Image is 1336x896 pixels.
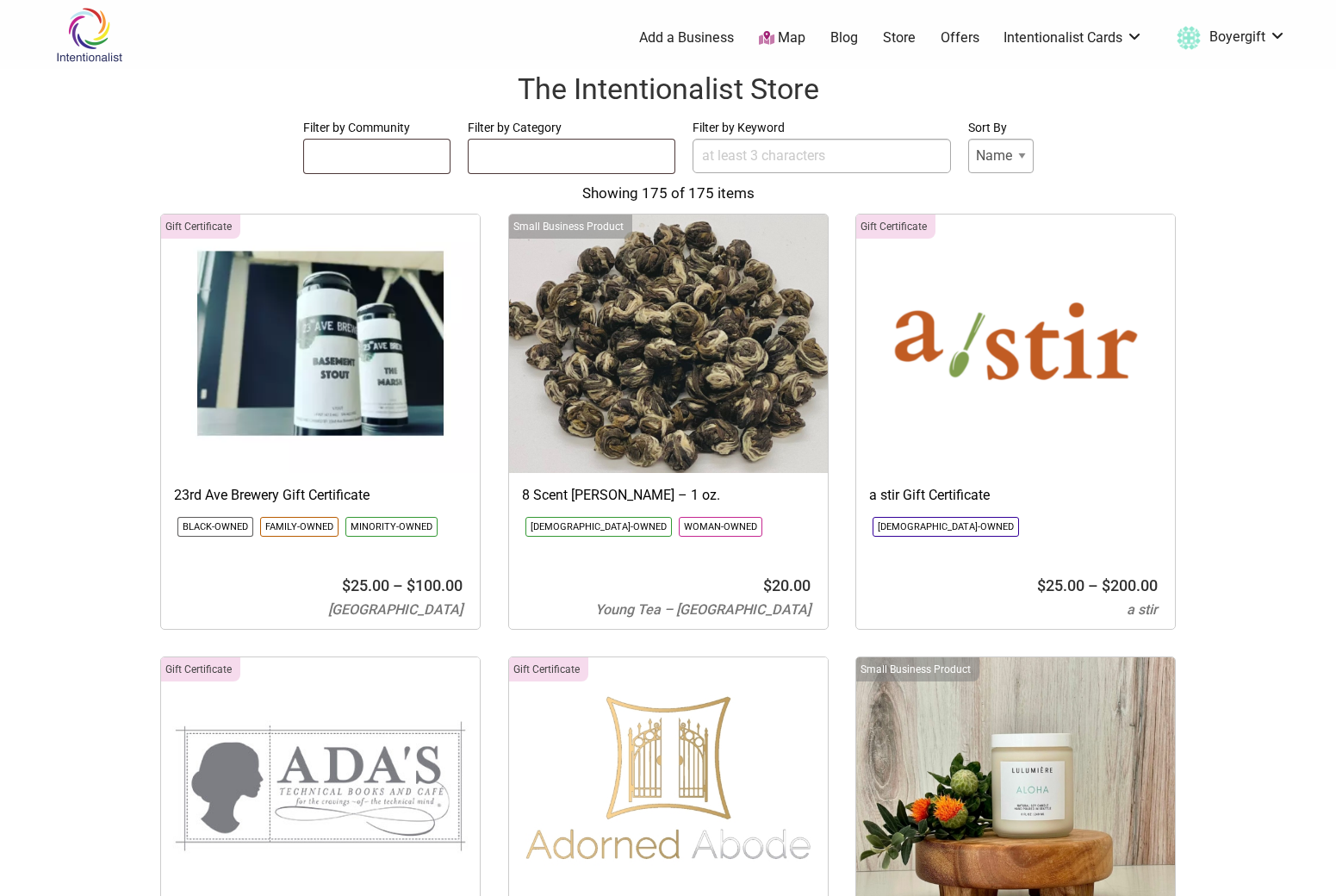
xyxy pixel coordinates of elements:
[522,486,815,505] h3: 8 Scent [PERSON_NAME] – 1 oz.
[1037,576,1046,594] span: $
[763,576,811,594] bdi: 20.00
[407,576,415,594] span: $
[1127,601,1158,618] span: a stir
[260,517,339,537] li: Click to show only this community
[763,576,772,594] span: $
[1102,576,1158,594] bdi: 200.00
[17,183,1319,205] div: Showing 175 of 175 items
[693,139,951,173] input: at least 3 characters
[345,517,438,537] li: Click to show only this community
[393,576,403,594] span: –
[873,517,1019,537] li: Click to show only this community
[1168,22,1286,53] a: Boyergift
[1004,28,1143,47] a: Intentionalist Cards
[177,517,253,537] li: Click to show only this community
[342,576,351,594] span: $
[468,117,675,139] label: Filter by Category
[968,117,1034,139] label: Sort By
[883,28,916,47] a: Store
[303,117,451,139] label: Filter by Community
[17,69,1319,110] h1: The Intentionalist Store
[342,576,389,594] bdi: 25.00
[48,7,130,63] img: Intentionalist
[759,28,805,48] a: Map
[1088,576,1098,594] span: –
[595,601,811,618] span: Young Tea – [GEOGRAPHIC_DATA]
[509,215,828,473] img: Young Tea 8 Scent Jasmine Green Pearl
[174,486,467,505] h3: 23rd Ave Brewery Gift Certificate
[407,576,463,594] bdi: 100.00
[525,517,672,537] li: Click to show only this community
[830,28,858,47] a: Blog
[679,517,762,537] li: Click to show only this community
[1102,576,1110,594] span: $
[856,657,979,681] div: Click to show only this category
[509,215,632,239] div: Click to show only this category
[509,657,588,681] div: Click to show only this category
[869,486,1162,505] h3: a stir Gift Certificate
[161,657,240,681] div: Click to show only this category
[693,117,951,139] label: Filter by Keyword
[328,601,463,618] span: [GEOGRAPHIC_DATA]
[856,215,935,239] div: Click to show only this category
[1037,576,1084,594] bdi: 25.00
[941,28,979,47] a: Offers
[161,215,240,239] div: Click to show only this category
[639,28,734,47] a: Add a Business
